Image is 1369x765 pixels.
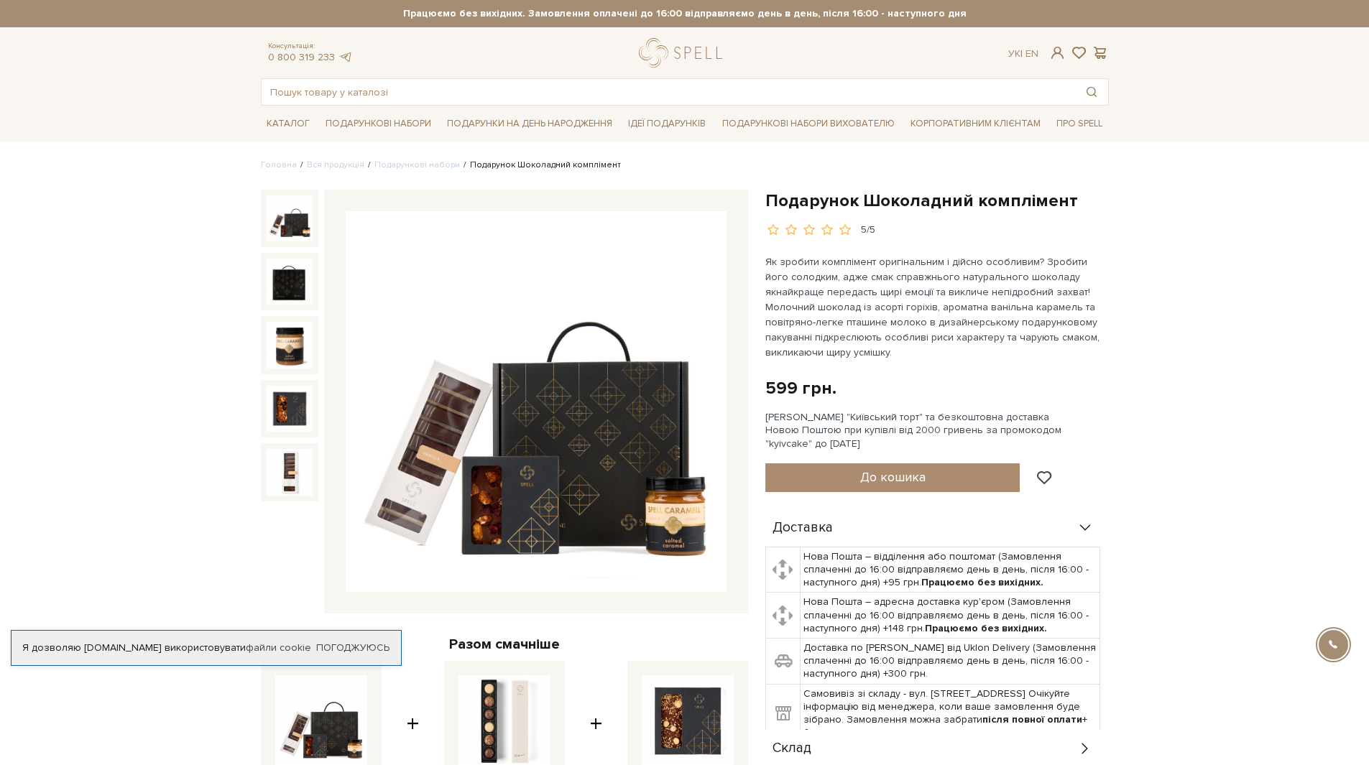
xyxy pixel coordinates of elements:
[267,195,313,241] img: Подарунок Шоколадний комплімент
[268,51,335,63] a: 0 800 319 233
[346,211,727,592] img: Подарунок Шоколадний комплімент
[765,463,1020,492] button: До кошика
[261,7,1109,20] strong: Працюємо без вихідних. Замовлення оплачені до 16:00 відправляємо день в день, після 16:00 - насту...
[261,113,315,135] a: Каталог
[1051,113,1108,135] a: Про Spell
[267,386,313,432] img: Подарунок Шоколадний комплімент
[622,113,711,135] a: Ідеї подарунків
[639,38,729,68] a: logo
[861,223,875,237] div: 5/5
[801,684,1100,743] td: Самовивіз зі складу - вул. [STREET_ADDRESS] Очікуйте інформацію від менеджера, коли ваше замовлен...
[1025,47,1038,60] a: En
[246,641,311,654] a: файли cookie
[1075,79,1108,105] button: Пошук товару у каталозі
[765,254,1102,360] p: Як зробити комплімент оригінальним і дійсно особливим? Зробити його солодким, адже смак справжньо...
[765,377,836,399] div: 599 грн.
[307,159,364,170] a: Вся продукція
[1020,47,1023,60] span: |
[765,411,1109,450] div: [PERSON_NAME] "Київський торт" та безкоштовна доставка Новою Поштою при купівлі від 2000 гривень ...
[773,521,833,534] span: Доставка
[267,449,313,495] img: Подарунок Шоколадний комплімент
[1008,47,1038,60] div: Ук
[905,111,1046,136] a: Корпоративним клієнтам
[267,259,313,305] img: Подарунок Шоколадний комплімент
[374,159,460,170] a: Подарункові набори
[773,742,811,755] span: Склад
[801,639,1100,685] td: Доставка по [PERSON_NAME] від Uklon Delivery (Замовлення сплаченні до 16:00 відправляємо день в д...
[860,469,926,485] span: До кошика
[925,622,1047,634] b: Працюємо без вихідних.
[261,159,297,170] a: Головна
[801,547,1100,593] td: Нова Пошта – відділення або поштомат (Замовлення сплаченні до 16:00 відправляємо день в день, піс...
[320,113,437,135] a: Подарункові набори
[460,159,621,172] li: Подарунок Шоколадний комплімент
[267,322,313,368] img: Подарунок Шоколадний комплімент
[338,51,353,63] a: telegram
[716,111,900,136] a: Подарункові набори вихователю
[801,593,1100,639] td: Нова Пошта – адресна доставка кур'єром (Замовлення сплаченні до 16:00 відправляємо день в день, п...
[261,635,748,654] div: Разом смачніше
[316,641,390,654] a: Погоджуюсь
[441,113,618,135] a: Подарунки на День народження
[765,190,1109,212] h1: Подарунок Шоколадний комплімент
[921,576,1043,588] b: Працюємо без вихідних.
[982,713,1082,725] b: після повної оплати
[11,641,401,654] div: Я дозволяю [DOMAIN_NAME] використовувати
[262,79,1075,105] input: Пошук товару у каталозі
[268,42,353,51] span: Консультація:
